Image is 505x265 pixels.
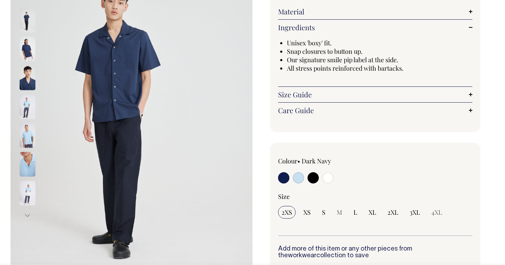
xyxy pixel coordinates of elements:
[278,246,472,260] h6: Add more of this item or any other pieces from the collection to save
[287,64,404,72] span: All stress points reinforced with bartacks.
[384,206,402,219] input: 2XL
[278,7,472,16] a: Material
[369,208,376,216] span: XL
[278,157,356,165] div: Colour
[410,208,420,216] span: 3XL
[365,206,380,219] input: XL
[278,206,296,219] input: 2XS
[20,8,35,32] img: dark-navy
[300,206,314,219] input: XS
[302,157,331,165] label: Dark Navy
[20,123,35,148] img: true-blue
[322,208,325,216] span: S
[20,152,35,176] img: true-blue
[20,37,35,61] img: dark-navy
[297,157,300,165] span: •
[318,206,329,219] input: S
[388,208,398,216] span: 2XL
[406,206,424,219] input: 3XL
[282,208,292,216] span: 2XS
[353,208,357,216] span: L
[22,207,33,223] button: Next
[278,23,472,32] a: Ingredients
[428,206,446,219] input: 4XL
[278,106,472,115] a: Care Guide
[431,208,442,216] span: 4XL
[20,94,35,119] img: true-blue
[288,253,316,259] a: workwear
[287,39,332,47] span: Unisex 'boxy' fit.
[350,206,361,219] input: L
[287,56,398,64] span: Our signature smile pip label at the side.
[303,208,311,216] span: XS
[20,65,35,90] img: dark-navy
[20,181,35,205] img: true-blue
[337,208,342,216] span: M
[278,90,472,99] a: Size Guide
[278,192,472,201] div: Size
[333,206,346,219] input: M
[287,47,363,56] span: Snap closures to button up.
